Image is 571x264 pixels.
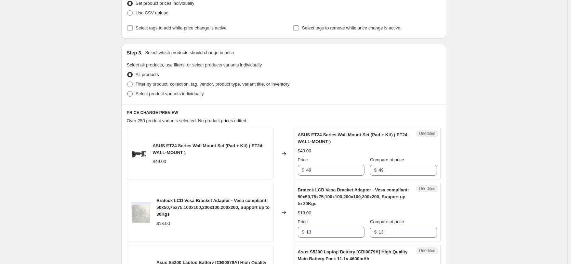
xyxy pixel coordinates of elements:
[419,131,435,136] span: Unedited
[152,158,166,165] div: $49.00
[136,81,290,87] span: Filter by product, collection, tag, vendor, product type, variant title, or inventory
[136,1,195,6] span: Set product prices individually
[152,143,264,155] span: ASUS ET24 Series Wall Mount Set (Pad + Kit) ( ET24-WALL-MOUNT )
[302,229,304,235] span: $
[127,118,248,123] span: Over 250 product variants selected. No product prices edited:
[370,219,404,224] span: Compare at price
[298,157,308,162] span: Price
[374,229,376,235] span: $
[298,148,311,154] div: $49.00
[145,49,234,56] p: Select which products should change in price
[136,25,227,30] span: Select tags to add while price change is active
[419,186,435,191] span: Unedited
[127,62,262,67] span: Select all products, use filters, or select products variants individually
[136,91,204,96] span: Select product variants individually
[374,167,376,173] span: $
[298,210,311,216] div: $13.00
[157,220,170,227] div: $13.00
[370,157,404,162] span: Compare at price
[136,72,159,77] span: All products
[298,219,308,224] span: Price
[302,167,304,173] span: $
[302,25,400,30] span: Select tags to remove while price change is active
[419,248,435,253] span: Unedited
[131,202,151,223] img: 78986f421aaeccd44fb16bb4de918af9_80x.jpg
[298,132,409,144] span: ASUS ET24 Series Wall Mount Set (Pad + Kit) ( ET24-WALL-MOUNT )
[127,110,441,115] h6: PRICE CHANGE PREVIEW
[157,198,270,217] span: Brateck LCD Vesa Bracket Adapter - Vesa compliant: 50x50,75x75,100x100,200x100,200x200, Support u...
[131,143,147,164] img: d9e0e3351923dc79db0b70152d24f2a9_80x.jpg
[298,249,408,261] span: Asus S5200 Laptop Battery [CBI0879A] High Quality Main Battery Pack 11.1v 4600mAh
[136,10,169,15] span: Use CSV upload
[127,49,143,56] h2: Step 3.
[298,187,409,206] span: Brateck LCD Vesa Bracket Adapter - Vesa compliant: 50x50,75x75,100x100,200x100,200x200, Support u...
